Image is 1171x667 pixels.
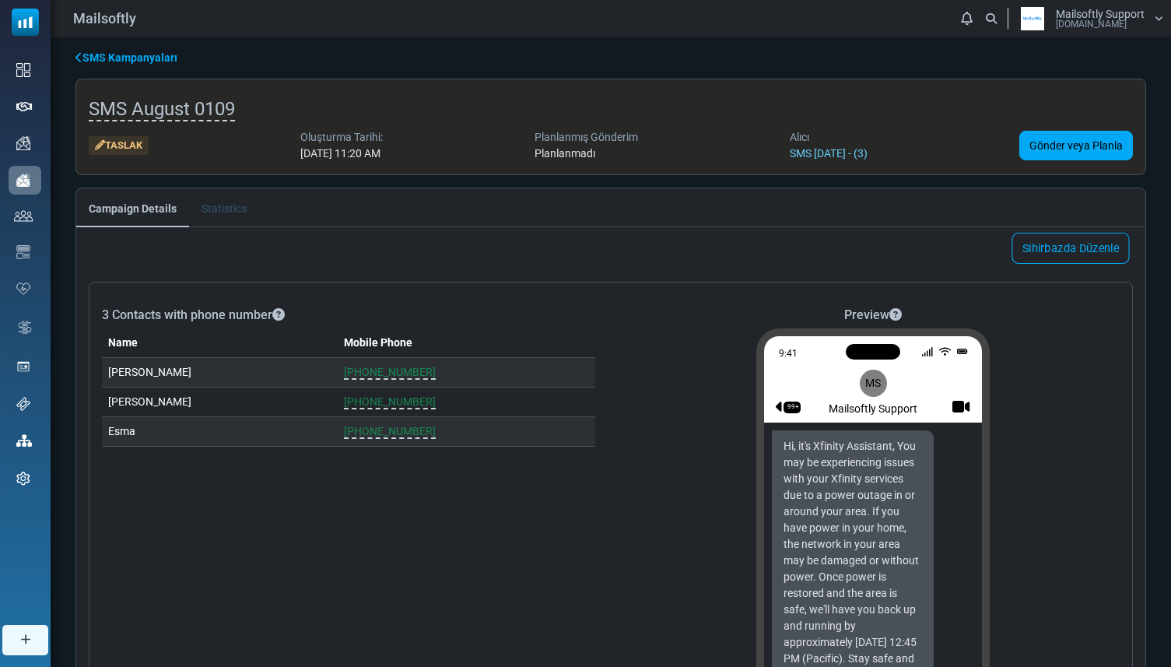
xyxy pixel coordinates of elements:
img: User Logo [1013,7,1052,30]
span: [DOMAIN_NAME] [1056,19,1127,29]
img: mailsoftly_icon_blue_white.svg [12,9,39,36]
span: [PHONE_NUMBER] [344,395,436,409]
a: Campaign Details [76,188,189,227]
a: Sihirbazda Düzenle [1011,233,1129,264]
span: [PHONE_NUMBER] [344,366,436,380]
img: settings-icon.svg [16,472,30,486]
img: dashboard-icon.svg [16,63,30,77]
td: Esma [102,417,338,447]
i: This campaign will be sent to the contacts with phone numbers from the contact list you have sele... [272,308,285,321]
img: workflow.svg [16,318,33,336]
div: 9:41 [779,346,915,356]
span: [PHONE_NUMBER] [344,425,436,439]
td: [PERSON_NAME] [102,358,338,388]
i: This is a visual preview of how your message may appear on a phone. The appearance may vary depen... [889,308,902,321]
div: [DATE] 11:20 AM [300,146,383,162]
h6: Preview [844,307,902,322]
span: SMS August 0109 [89,98,235,121]
a: SMS Kampanyaları [75,50,177,66]
img: campaigns-icon-active.png [16,174,30,187]
img: campaigns-icon.png [16,136,30,150]
a: Gönder veya Planla [1019,131,1133,160]
img: domain-health-icon.svg [16,283,30,295]
img: support-icon.svg [16,397,30,411]
div: Taslak [89,136,149,156]
th: Name [102,328,338,358]
img: landing_pages.svg [16,360,30,374]
span: Mailsoftly [73,8,136,29]
span: Planlanmadı [535,147,595,160]
h6: 3 Contacts with phone number [102,307,595,322]
a: User Logo Mailsoftly Support [DOMAIN_NAME] [1013,7,1163,30]
div: Oluşturma Tarihi: [300,129,383,146]
div: Alıcı [790,129,868,146]
span: Mailsoftly Support [1056,9,1145,19]
a: SMS [DATE] - (3) [790,147,868,160]
img: email-templates-icon.svg [16,245,30,259]
img: contacts-icon.svg [14,210,33,221]
th: Mobile Phone [338,328,595,358]
td: [PERSON_NAME] [102,388,338,417]
div: Planlanmış Gönderim [535,129,638,146]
